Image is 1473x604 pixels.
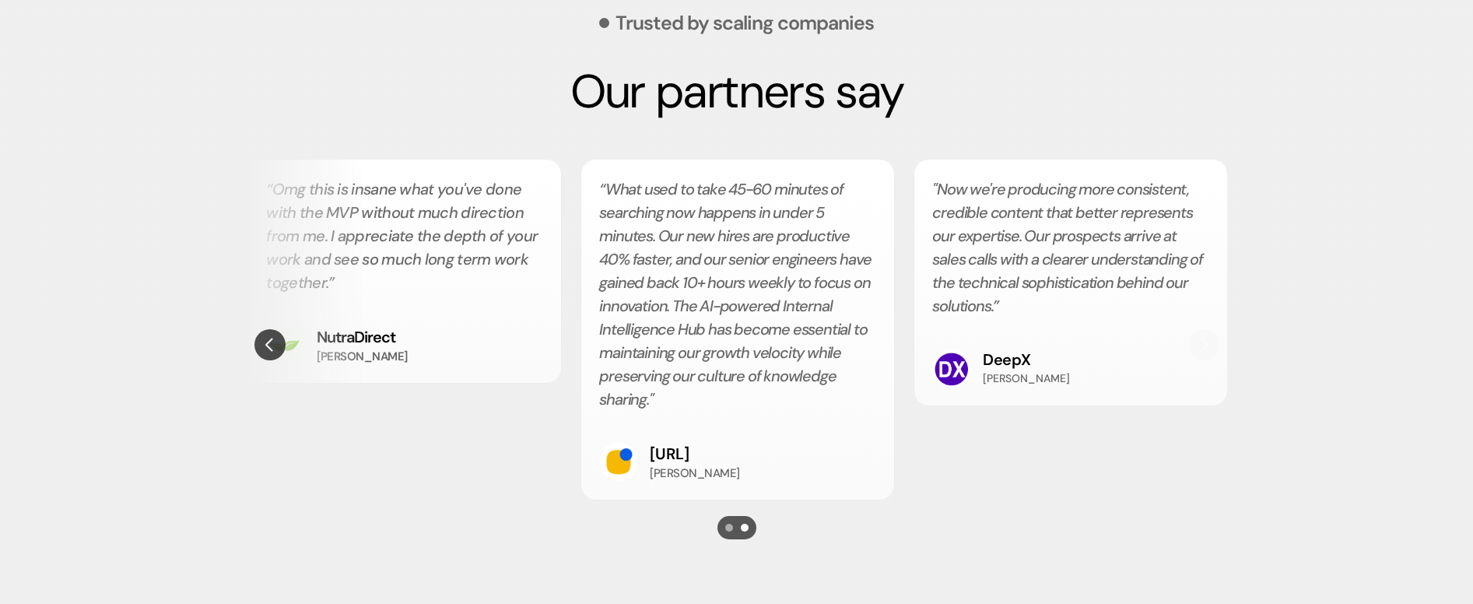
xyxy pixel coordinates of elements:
h2: “Omg this is insane what you've done with the MVP without much direction from me. I appreciate th... [266,177,543,294]
p: Our partners say [223,64,1250,120]
a: DeepX [983,349,1031,370]
h3: [PERSON_NAME] [650,465,740,482]
span: “ [599,179,605,199]
h3: [PERSON_NAME] [317,349,408,365]
button: Previous [254,329,286,360]
a: NutraDirect [317,327,395,347]
li: 4 of 4 [914,159,1228,406]
p: [PERSON_NAME] [983,370,1070,387]
li: 2 of 4 [247,159,562,384]
button: Scroll to page 1 [717,516,737,539]
h2: What used to take 45-60 minutes of searching now happens in under 5 minutes. Our new hires are pr... [599,177,876,411]
button: Scroll to page 2 [737,516,756,539]
a: [URL] [650,444,689,464]
li: 3 of 4 [580,159,895,500]
h2: "Now we're producing more consistent, credible content that better represents our expertise. Our ... [932,177,1209,318]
